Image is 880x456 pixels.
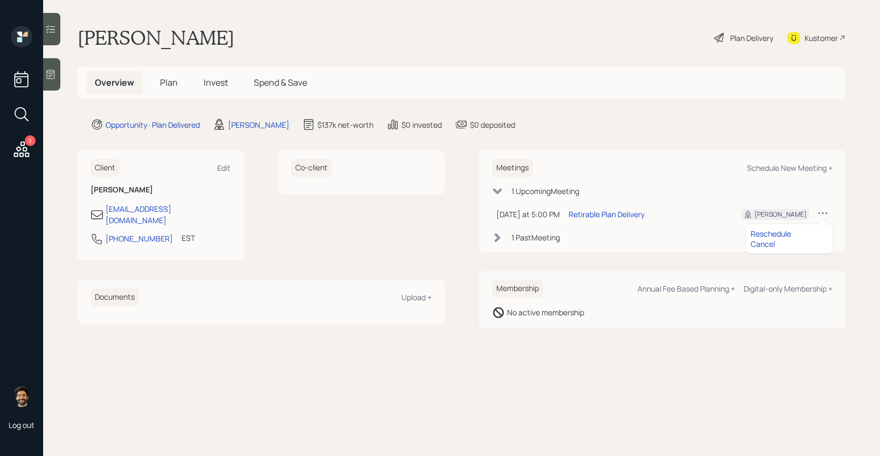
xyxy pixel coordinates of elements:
[291,159,332,177] h6: Co-client
[106,203,231,226] div: [EMAIL_ADDRESS][DOMAIN_NAME]
[470,119,515,130] div: $0 deposited
[217,163,231,173] div: Edit
[78,26,234,50] h1: [PERSON_NAME]
[496,209,560,220] div: [DATE] at 5:00 PM
[95,77,134,88] span: Overview
[106,119,200,130] div: Opportunity · Plan Delivered
[747,163,833,173] div: Schedule New Meeting +
[160,77,178,88] span: Plan
[182,232,195,244] div: EST
[91,185,231,195] h6: [PERSON_NAME]
[25,135,36,146] div: 3
[11,385,32,407] img: eric-schwartz-headshot.png
[511,185,579,197] div: 1 Upcoming Meeting
[254,77,307,88] span: Spend & Save
[9,420,34,430] div: Log out
[511,232,560,243] div: 1 Past Meeting
[228,119,289,130] div: [PERSON_NAME]
[569,209,645,220] div: Retirable Plan Delivery
[106,233,173,244] div: [PHONE_NUMBER]
[507,307,584,318] div: No active membership
[754,210,807,219] div: [PERSON_NAME]
[751,239,828,249] div: Cancel
[805,32,838,44] div: Kustomer
[91,159,120,177] h6: Client
[751,229,828,239] div: Reschedule
[492,159,533,177] h6: Meetings
[91,288,139,306] h6: Documents
[204,77,228,88] span: Invest
[401,292,432,302] div: Upload +
[317,119,373,130] div: $137k net-worth
[730,32,773,44] div: Plan Delivery
[638,284,735,294] div: Annual Fee Based Planning +
[401,119,442,130] div: $0 invested
[744,284,833,294] div: Digital-only Membership +
[492,280,543,298] h6: Membership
